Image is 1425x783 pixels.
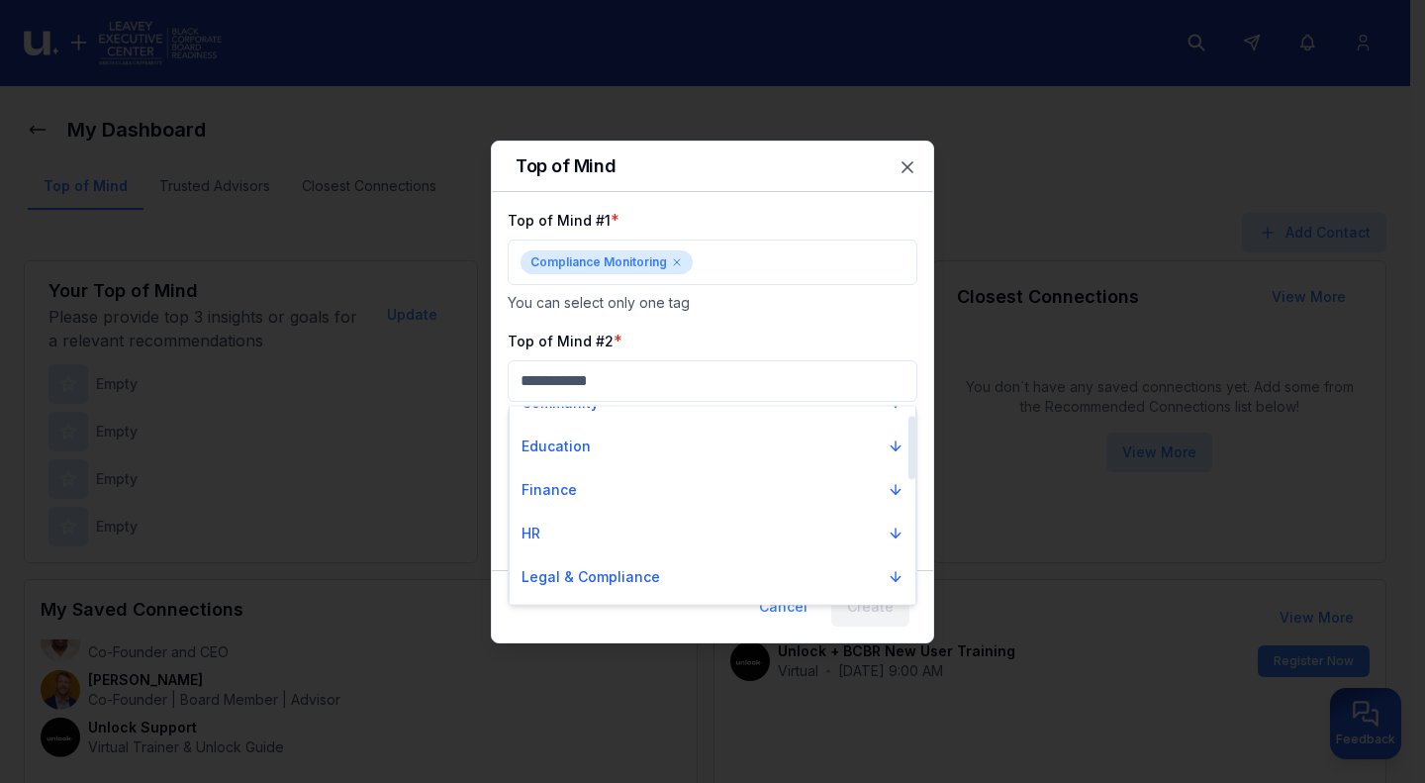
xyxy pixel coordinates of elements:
[514,516,911,551] button: HR
[514,559,911,595] button: Legal & Compliance
[522,567,660,587] p: Legal & Compliance
[522,437,591,456] p: Education
[522,480,577,500] p: Finance
[514,429,911,464] button: Education
[514,472,911,508] button: Finance
[522,524,540,543] p: HR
